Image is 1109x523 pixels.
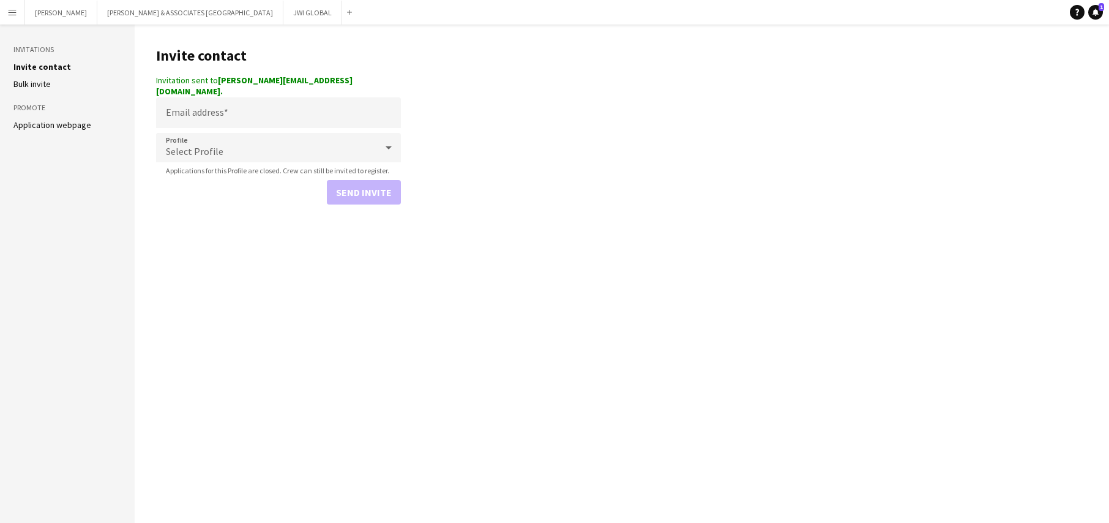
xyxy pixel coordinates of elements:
a: Application webpage [13,119,91,130]
h3: Invitations [13,44,121,55]
h1: Invite contact [156,47,401,65]
h3: Promote [13,102,121,113]
a: Invite contact [13,61,71,72]
span: 1 [1099,3,1104,11]
strong: [PERSON_NAME][EMAIL_ADDRESS][DOMAIN_NAME]. [156,75,353,97]
button: [PERSON_NAME] & ASSOCIATES [GEOGRAPHIC_DATA] [97,1,283,24]
span: Applications for this Profile are closed. Crew can still be invited to register. [156,166,399,175]
button: [PERSON_NAME] [25,1,97,24]
span: Select Profile [166,145,223,157]
div: Invitation sent to [156,75,401,97]
a: Bulk invite [13,78,51,89]
a: 1 [1088,5,1103,20]
button: JWI GLOBAL [283,1,342,24]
